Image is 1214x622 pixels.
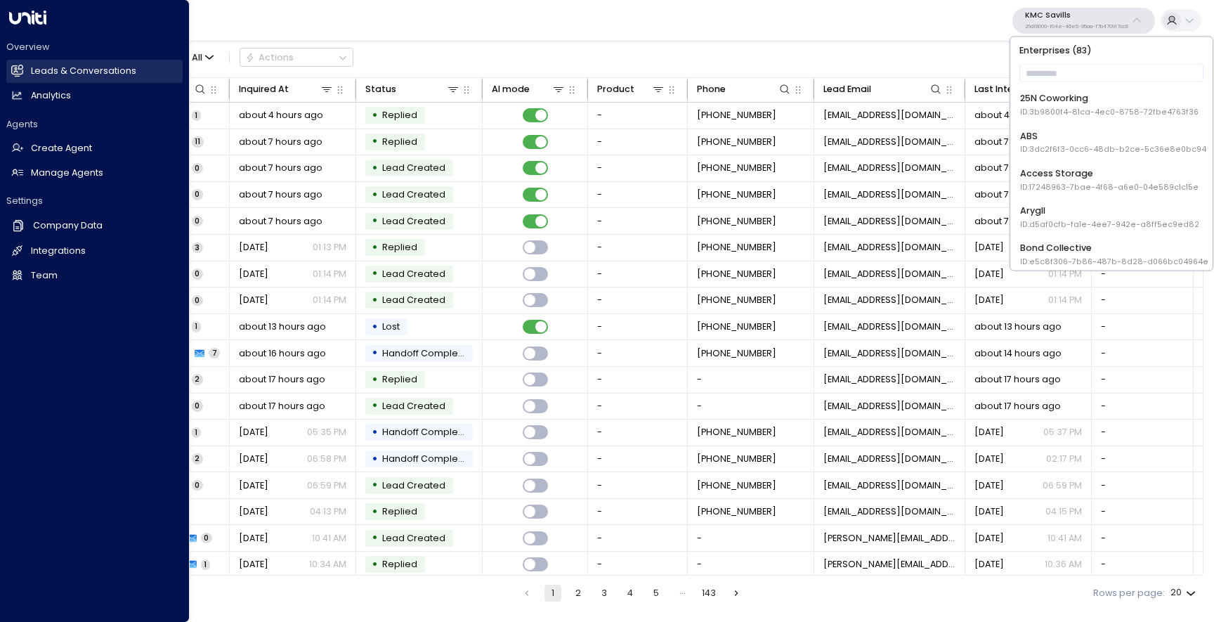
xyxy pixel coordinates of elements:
[192,295,203,306] span: 0
[192,401,203,411] span: 0
[622,585,639,602] button: Go to page 4
[1045,558,1082,571] p: 10:36 AM
[697,109,776,122] span: +639673050047
[823,136,956,148] span: sabidularichie29@gmail.com
[372,131,378,153] div: •
[588,499,688,525] td: -
[974,136,1058,148] span: about 7 hours ago
[192,321,201,332] span: 1
[697,241,776,254] span: +639516251389
[544,585,561,602] button: page 1
[365,82,461,97] div: Status
[240,48,353,67] button: Actions
[697,320,776,333] span: +639279819945
[372,474,378,496] div: •
[588,446,688,472] td: -
[382,268,445,280] span: Lead Created
[239,162,322,174] span: about 7 hours ago
[823,162,956,174] span: sabidularichie29@gmail.com
[1043,479,1082,492] p: 06:59 PM
[974,82,1070,97] div: Last Interacted
[372,527,378,549] div: •
[974,505,1004,518] span: Yesterday
[974,558,1004,571] span: Yesterday
[192,480,203,491] span: 0
[382,400,445,412] span: Lead Created
[688,394,814,420] td: -
[823,294,956,306] span: sabidularichie29@gmail.com
[588,314,688,340] td: -
[6,118,183,131] h2: Agents
[1092,420,1194,446] td: -
[588,235,688,261] td: -
[239,347,326,360] span: about 16 hours ago
[823,532,956,545] span: tricia.goh@mapletree.com.sg
[1170,583,1199,602] div: 20
[307,426,346,439] p: 05:35 PM
[974,532,1004,545] span: Yesterday
[192,268,203,279] span: 0
[209,348,220,358] span: 7
[365,82,396,97] div: Status
[697,82,792,97] div: Phone
[313,268,346,280] p: 01:14 PM
[1020,256,1208,267] span: ID: e5c8f306-7b86-487b-8d28-d066bc04964e
[1020,144,1206,155] span: ID: 3dc2f6f3-0cc6-48db-b2ce-5c36e8e0bc94
[697,505,776,518] span: +639104038554
[31,245,86,258] h2: Integrations
[382,453,474,465] span: Handoff Completed
[974,320,1062,333] span: about 13 hours ago
[823,82,944,97] div: Lead Email
[974,215,1058,228] span: about 7 hours ago
[382,241,417,253] span: Replied
[192,242,203,253] span: 3
[192,453,203,464] span: 2
[382,505,417,517] span: Replied
[382,320,400,332] span: Lost
[372,105,378,127] div: •
[588,208,688,234] td: -
[239,109,323,122] span: about 4 hours ago
[674,585,691,602] div: …
[372,157,378,179] div: •
[239,82,289,97] div: Inquired At
[596,585,613,602] button: Go to page 3
[192,189,203,200] span: 0
[588,155,688,181] td: -
[1048,294,1082,306] p: 01:14 PM
[823,453,956,465] span: kathbnavarro@gmail.com
[239,532,268,545] span: Yesterday
[1048,268,1082,280] p: 01:14 PM
[33,219,103,233] h2: Company Data
[1092,446,1194,472] td: -
[239,268,268,280] span: Yesterday
[974,373,1061,386] span: about 17 hours ago
[310,505,346,518] p: 04:13 PM
[974,109,1059,122] span: about 4 hours ago
[201,559,210,570] span: 1
[588,420,688,446] td: -
[6,195,183,207] h2: Settings
[31,269,58,283] h2: Team
[588,182,688,208] td: -
[1092,367,1194,393] td: -
[688,552,814,578] td: -
[372,395,378,417] div: •
[239,453,268,465] span: Jul 28, 2025
[372,210,378,232] div: •
[31,167,103,180] h2: Manage Agents
[697,268,776,280] span: +639516251389
[728,585,745,602] button: Go to next page
[823,347,956,360] span: ea@ggsunshine.com
[492,82,530,97] div: AI mode
[31,142,92,155] h2: Create Agent
[6,60,183,83] a: Leads & Conversations
[823,426,956,439] span: kathbnavarro@gmail.com
[1047,532,1082,545] p: 10:41 AM
[239,136,322,148] span: about 7 hours ago
[1092,525,1194,551] td: -
[823,320,956,333] span: joycepadrinao03@yahoo.com
[239,215,322,228] span: about 7 hours ago
[239,479,268,492] span: Jul 28, 2025
[974,188,1058,201] span: about 7 hours ago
